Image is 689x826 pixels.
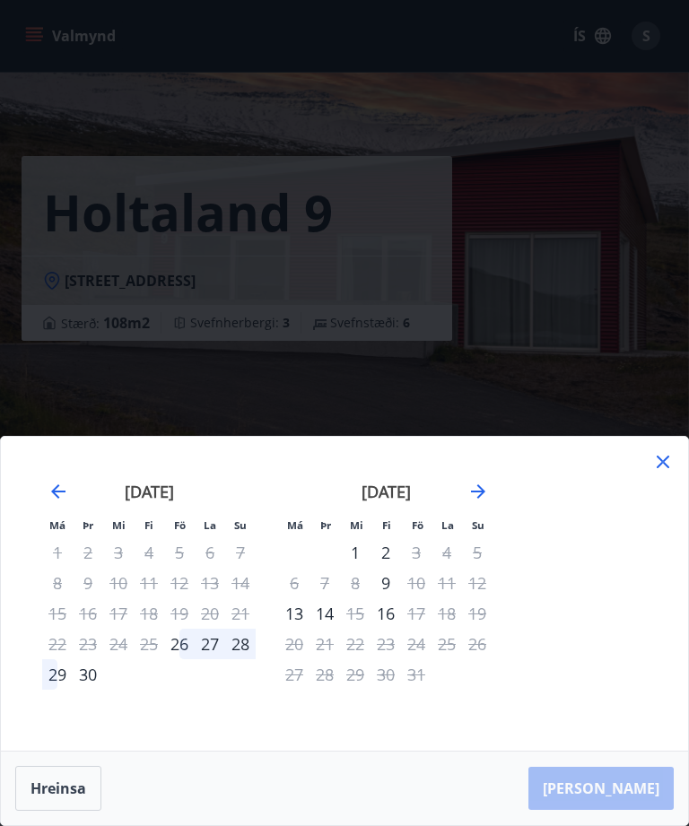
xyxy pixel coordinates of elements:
small: Su [472,518,484,532]
td: Choose laugardagur, 27. september 2025 as your check-in date. It’s available. [195,629,225,659]
td: Not available. þriðjudagur, 9. september 2025 [73,568,103,598]
td: Not available. fimmtudagur, 11. september 2025 [134,568,164,598]
div: Aðeins útritun í boði [401,598,432,629]
td: Not available. miðvikudagur, 8. október 2025 [340,568,371,598]
td: Not available. föstudagur, 12. september 2025 [164,568,195,598]
td: Not available. miðvikudagur, 3. september 2025 [103,537,134,568]
td: Not available. miðvikudagur, 29. október 2025 [340,659,371,690]
strong: [DATE] [125,481,174,502]
td: Not available. sunnudagur, 7. september 2025 [225,537,256,568]
td: Not available. föstudagur, 31. október 2025 [401,659,432,690]
td: Not available. mánudagur, 20. október 2025 [279,629,310,659]
small: Mi [112,518,126,532]
td: Choose fimmtudagur, 16. október 2025 as your check-in date. It’s available. [371,598,401,629]
td: Not available. föstudagur, 24. október 2025 [401,629,432,659]
td: Not available. laugardagur, 18. október 2025 [432,598,462,629]
div: Aðeins útritun í boði [340,598,371,629]
small: Mi [350,518,363,532]
div: Move forward to switch to the next month. [467,481,489,502]
td: Not available. sunnudagur, 21. september 2025 [225,598,256,629]
td: Not available. þriðjudagur, 21. október 2025 [310,629,340,659]
td: Not available. föstudagur, 19. september 2025 [164,598,195,629]
td: Choose fimmtudagur, 2. október 2025 as your check-in date. It’s available. [371,537,401,568]
td: Not available. miðvikudagur, 15. október 2025 [340,598,371,629]
td: Not available. föstudagur, 5. september 2025 [164,537,195,568]
td: Not available. mánudagur, 27. október 2025 [279,659,310,690]
td: Not available. mánudagur, 8. september 2025 [42,568,73,598]
td: Choose sunnudagur, 28. september 2025 as your check-in date. It’s available. [225,629,256,659]
div: Aðeins útritun í boði [401,568,432,598]
td: Choose mánudagur, 13. október 2025 as your check-in date. It’s available. [279,598,310,629]
td: Not available. mánudagur, 15. september 2025 [42,598,73,629]
small: La [441,518,454,532]
div: 28 [225,629,256,659]
button: Hreinsa [15,766,101,811]
td: Not available. miðvikudagur, 10. september 2025 [103,568,134,598]
small: Má [49,518,65,532]
div: 14 [310,598,340,629]
td: Not available. fimmtudagur, 4. september 2025 [134,537,164,568]
td: Not available. þriðjudagur, 23. september 2025 [73,629,103,659]
td: Not available. sunnudagur, 12. október 2025 [462,568,493,598]
td: Not available. sunnudagur, 5. október 2025 [462,537,493,568]
small: Fö [412,518,423,532]
td: Not available. föstudagur, 10. október 2025 [401,568,432,598]
div: Aðeins innritun í boði [371,568,401,598]
div: 30 [73,659,103,690]
td: Not available. miðvikudagur, 17. september 2025 [103,598,134,629]
div: Calendar [22,458,515,729]
div: 27 [195,629,225,659]
td: Choose fimmtudagur, 9. október 2025 as your check-in date. It’s available. [371,568,401,598]
td: Not available. fimmtudagur, 23. október 2025 [371,629,401,659]
small: Fi [382,518,391,532]
td: Not available. sunnudagur, 26. október 2025 [462,629,493,659]
td: Not available. laugardagur, 20. september 2025 [195,598,225,629]
td: Not available. þriðjudagur, 16. september 2025 [73,598,103,629]
td: Not available. laugardagur, 11. október 2025 [432,568,462,598]
td: Not available. föstudagur, 17. október 2025 [401,598,432,629]
td: Not available. laugardagur, 6. september 2025 [195,537,225,568]
td: Choose þriðjudagur, 30. september 2025 as your check-in date. It’s available. [73,659,103,690]
td: Not available. þriðjudagur, 28. október 2025 [310,659,340,690]
td: Not available. föstudagur, 3. október 2025 [401,537,432,568]
td: Not available. fimmtudagur, 30. október 2025 [371,659,401,690]
td: Not available. laugardagur, 25. október 2025 [432,629,462,659]
td: Not available. þriðjudagur, 2. september 2025 [73,537,103,568]
div: Aðeins innritun í boði [279,598,310,629]
td: Not available. þriðjudagur, 7. október 2025 [310,568,340,598]
td: Not available. miðvikudagur, 24. september 2025 [103,629,134,659]
td: Not available. sunnudagur, 19. október 2025 [462,598,493,629]
td: Not available. mánudagur, 22. september 2025 [42,629,73,659]
div: Aðeins innritun í boði [164,629,195,659]
td: Choose mánudagur, 29. september 2025 as your check-in date. It’s available. [42,659,73,690]
small: Su [234,518,247,532]
small: Þr [83,518,93,532]
small: La [204,518,216,532]
small: Þr [320,518,331,532]
td: Not available. fimmtudagur, 25. september 2025 [134,629,164,659]
strong: [DATE] [362,481,411,502]
td: Not available. mánudagur, 6. október 2025 [279,568,310,598]
td: Not available. laugardagur, 13. september 2025 [195,568,225,598]
div: Move backward to switch to the previous month. [48,481,69,502]
td: Choose föstudagur, 26. september 2025 as your check-in date. It’s available. [164,629,195,659]
td: Not available. fimmtudagur, 18. september 2025 [134,598,164,629]
div: 1 [340,537,371,568]
small: Fö [174,518,186,532]
div: Aðeins útritun í boði [401,537,432,568]
div: 29 [42,659,73,690]
small: Má [287,518,303,532]
div: Aðeins innritun í boði [371,598,401,629]
td: Choose miðvikudagur, 1. október 2025 as your check-in date. It’s available. [340,537,371,568]
td: Choose þriðjudagur, 14. október 2025 as your check-in date. It’s available. [310,598,340,629]
td: Not available. mánudagur, 1. september 2025 [42,537,73,568]
td: Not available. sunnudagur, 14. september 2025 [225,568,256,598]
td: Not available. miðvikudagur, 22. október 2025 [340,629,371,659]
small: Fi [144,518,153,532]
div: 2 [371,537,401,568]
td: Not available. laugardagur, 4. október 2025 [432,537,462,568]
